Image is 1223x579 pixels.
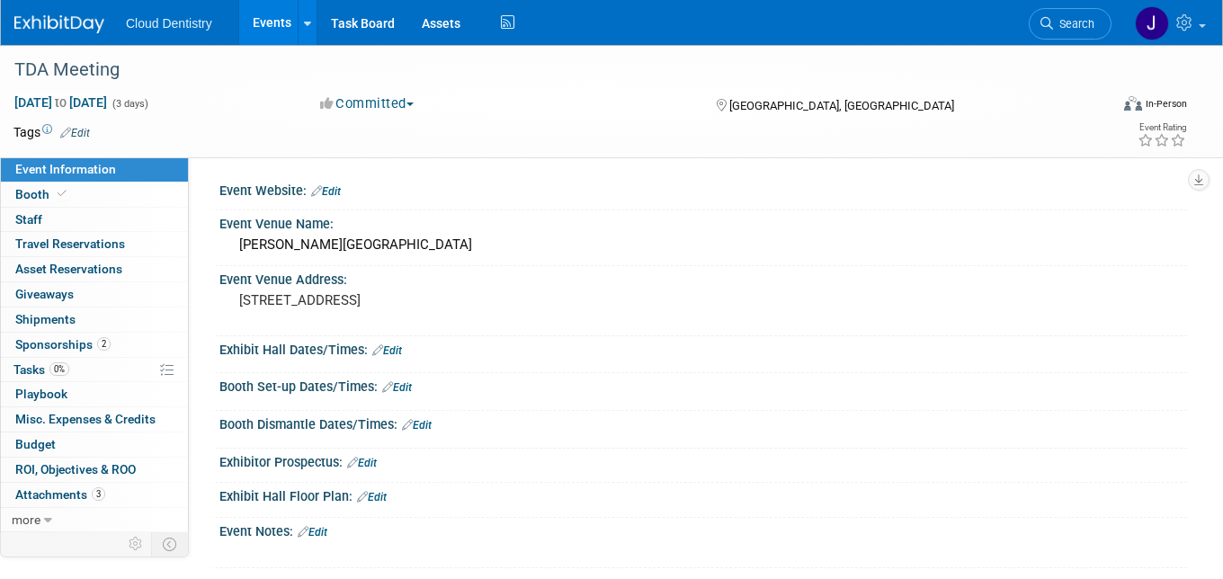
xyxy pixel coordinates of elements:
[97,337,111,351] span: 2
[52,95,69,110] span: to
[12,512,40,527] span: more
[219,266,1187,289] div: Event Venue Address:
[152,532,189,556] td: Toggle Event Tabs
[92,487,105,501] span: 3
[372,344,402,357] a: Edit
[1,232,188,256] a: Travel Reservations
[15,236,125,251] span: Travel Reservations
[219,336,1187,360] div: Exhibit Hall Dates/Times:
[219,518,1187,541] div: Event Notes:
[121,532,152,556] td: Personalize Event Tab Strip
[1,282,188,307] a: Giveaways
[15,187,70,201] span: Booth
[382,381,412,394] a: Edit
[1,333,188,357] a: Sponsorships2
[1014,94,1188,120] div: Event Format
[15,412,156,426] span: Misc. Expenses & Credits
[1,407,188,432] a: Misc. Expenses & Credits
[126,16,212,31] span: Cloud Dentistry
[1,183,188,207] a: Booth
[1135,6,1169,40] img: Jessica Estrada
[13,94,108,111] span: [DATE] [DATE]
[729,99,954,112] span: [GEOGRAPHIC_DATA], [GEOGRAPHIC_DATA]
[1053,17,1094,31] span: Search
[233,231,1174,259] div: [PERSON_NAME][GEOGRAPHIC_DATA]
[1,508,188,532] a: more
[1138,123,1186,132] div: Event Rating
[14,15,104,33] img: ExhibitDay
[314,94,421,113] button: Committed
[1,307,188,332] a: Shipments
[1,157,188,182] a: Event Information
[219,483,1187,506] div: Exhibit Hall Floor Plan:
[13,362,69,377] span: Tasks
[15,487,105,502] span: Attachments
[347,457,377,469] a: Edit
[357,491,387,503] a: Edit
[15,312,76,326] span: Shipments
[8,54,1087,86] div: TDA Meeting
[1,432,188,457] a: Budget
[13,123,90,141] td: Tags
[15,287,74,301] span: Giveaways
[1,208,188,232] a: Staff
[239,292,603,308] pre: [STREET_ADDRESS]
[311,185,341,198] a: Edit
[1,458,188,482] a: ROI, Objectives & ROO
[1,483,188,507] a: Attachments3
[15,387,67,401] span: Playbook
[219,411,1187,434] div: Booth Dismantle Dates/Times:
[15,462,136,477] span: ROI, Objectives & ROO
[219,449,1187,472] div: Exhibitor Prospectus:
[219,177,1187,200] div: Event Website:
[402,419,432,432] a: Edit
[15,212,42,227] span: Staff
[1029,8,1111,40] a: Search
[1,382,188,406] a: Playbook
[111,98,148,110] span: (3 days)
[60,127,90,139] a: Edit
[58,189,67,199] i: Booth reservation complete
[15,337,111,352] span: Sponsorships
[219,373,1187,396] div: Booth Set-up Dates/Times:
[1145,97,1187,111] div: In-Person
[15,262,122,276] span: Asset Reservations
[1,257,188,281] a: Asset Reservations
[298,526,327,539] a: Edit
[1124,96,1142,111] img: Format-Inperson.png
[15,437,56,451] span: Budget
[15,162,116,176] span: Event Information
[219,210,1187,233] div: Event Venue Name:
[1,358,188,382] a: Tasks0%
[49,362,69,376] span: 0%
